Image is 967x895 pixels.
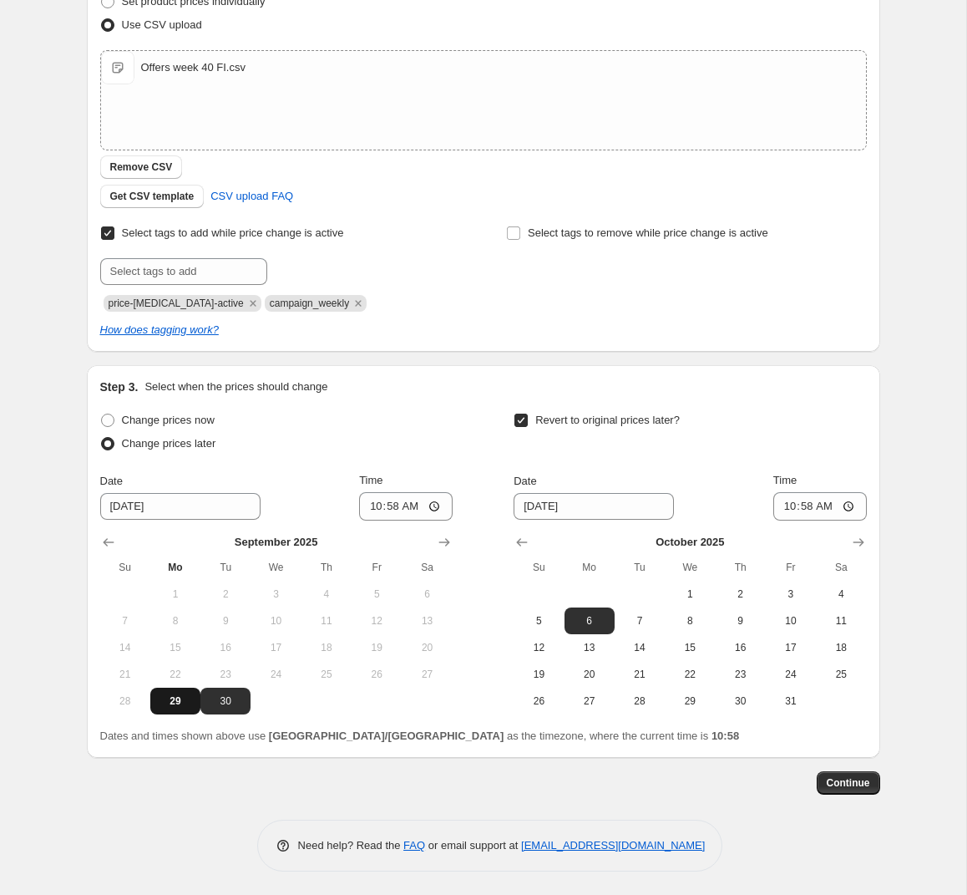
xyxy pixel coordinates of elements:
button: Tuesday September 16 2025 [200,634,251,661]
button: Show next month, October 2025 [433,531,456,554]
th: Friday [766,554,816,581]
span: Continue [827,776,870,790]
span: 15 [671,641,708,654]
button: Friday September 5 2025 [352,581,402,608]
span: 31 [772,694,809,708]
span: 22 [671,668,708,681]
span: Tu [207,561,244,574]
button: Friday September 19 2025 [352,634,402,661]
th: Thursday [301,554,352,581]
button: Saturday October 4 2025 [816,581,866,608]
span: 26 [520,694,557,708]
button: Sunday September 7 2025 [100,608,150,634]
span: 13 [571,641,608,654]
button: Tuesday September 9 2025 [200,608,251,634]
button: Thursday October 23 2025 [715,661,765,688]
input: 12:00 [359,492,453,521]
button: Show next month, November 2025 [847,531,870,554]
span: 2 [721,587,758,601]
span: We [671,561,708,574]
button: Tuesday October 14 2025 [615,634,665,661]
button: Sunday October 26 2025 [514,688,564,714]
span: Su [520,561,557,574]
span: Mo [157,561,194,574]
span: Dates and times shown above use as the timezone, where the current time is [100,730,740,742]
span: 14 [621,641,658,654]
button: Saturday October 11 2025 [816,608,866,634]
button: Today Monday September 29 2025 [150,688,200,714]
button: Show previous month, September 2025 [510,531,534,554]
button: Monday October 20 2025 [565,661,615,688]
span: 22 [157,668,194,681]
span: Change prices later [122,437,216,450]
span: Th [308,561,345,574]
span: 4 [823,587,859,601]
th: Saturday [816,554,866,581]
span: Sa [408,561,445,574]
span: Get CSV template [110,190,195,203]
span: or email support at [425,839,521,852]
span: Change prices now [122,414,215,426]
span: Time [359,474,382,486]
button: Tuesday October 28 2025 [615,688,665,714]
h2: Step 3. [100,379,139,395]
span: Th [721,561,758,574]
span: 30 [721,694,758,708]
span: 29 [157,694,194,708]
th: Monday [150,554,200,581]
button: Monday October 6 2025 [565,608,615,634]
button: Thursday October 9 2025 [715,608,765,634]
span: 14 [107,641,144,654]
span: 7 [107,614,144,628]
span: 19 [358,641,395,654]
button: Tuesday September 30 2025 [200,688,251,714]
span: Date [100,475,123,487]
span: Fr [358,561,395,574]
button: Friday October 31 2025 [766,688,816,714]
a: How does tagging work? [100,323,219,336]
a: CSV upload FAQ [200,183,303,210]
button: Wednesday September 3 2025 [251,581,301,608]
button: Thursday September 11 2025 [301,608,352,634]
input: 9/29/2025 [100,493,261,520]
button: Friday October 17 2025 [766,634,816,661]
span: 7 [621,614,658,628]
button: Saturday September 27 2025 [402,661,452,688]
span: Su [107,561,144,574]
span: campaign_weekly [270,297,349,309]
button: Tuesday September 23 2025 [200,661,251,688]
span: Remove CSV [110,160,173,174]
button: Show previous month, August 2025 [97,531,120,554]
button: Sunday October 12 2025 [514,634,564,661]
span: Sa [823,561,859,574]
button: Wednesday October 15 2025 [665,634,715,661]
button: Continue [817,771,880,795]
span: 2 [207,587,244,601]
span: We [257,561,294,574]
span: 29 [671,694,708,708]
span: CSV upload FAQ [210,188,293,205]
span: Date [514,475,536,487]
span: 17 [772,641,809,654]
button: Wednesday September 17 2025 [251,634,301,661]
span: 24 [257,668,294,681]
span: 20 [408,641,445,654]
span: 21 [107,668,144,681]
th: Sunday [514,554,564,581]
span: Use CSV upload [122,18,202,31]
span: 12 [358,614,395,628]
span: Tu [621,561,658,574]
span: 13 [408,614,445,628]
span: 9 [207,614,244,628]
button: Friday September 26 2025 [352,661,402,688]
th: Friday [352,554,402,581]
span: 18 [823,641,859,654]
span: 27 [408,668,445,681]
span: 17 [257,641,294,654]
button: Saturday September 20 2025 [402,634,452,661]
button: Wednesday September 24 2025 [251,661,301,688]
button: Thursday September 18 2025 [301,634,352,661]
span: 3 [257,587,294,601]
button: Sunday October 5 2025 [514,608,564,634]
a: FAQ [403,839,425,852]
